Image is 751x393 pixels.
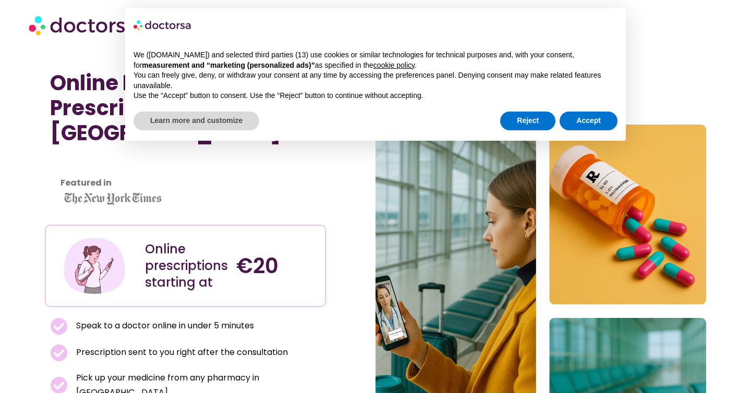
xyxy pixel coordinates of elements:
[560,112,617,130] button: Accept
[134,70,617,91] p: You can freely give, deny, or withdraw your consent at any time by accessing the preferences pane...
[134,112,259,130] button: Learn more and customize
[373,61,415,69] a: cookie policy
[50,156,207,168] iframe: Customer reviews powered by Trustpilot
[62,234,127,298] img: Illustration depicting a young woman in a casual outfit, engaged with her smartphone. She has a p...
[50,168,321,181] iframe: Customer reviews powered by Trustpilot
[134,91,617,101] p: Use the “Accept” button to consent. Use the “Reject” button to continue without accepting.
[74,345,288,360] span: Prescription sent to you right after the consultation
[500,112,555,130] button: Reject
[145,241,226,291] div: Online prescriptions starting at
[236,253,317,278] h4: €20
[60,177,112,189] strong: Featured in
[142,61,314,69] strong: measurement and “marketing (personalized ads)”
[134,17,192,33] img: logo
[50,70,321,145] h1: Online Doctor Prescription in [GEOGRAPHIC_DATA]
[74,318,254,333] span: Speak to a doctor online in under 5 minutes
[134,50,617,70] p: We ([DOMAIN_NAME]) and selected third parties (13) use cookies or similar technologies for techni...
